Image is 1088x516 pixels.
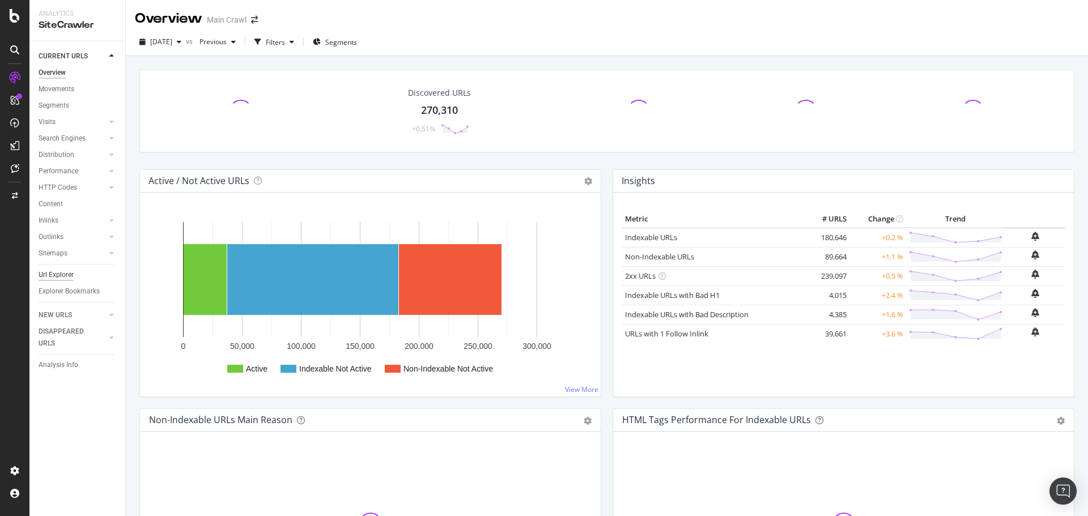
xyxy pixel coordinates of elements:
[148,173,249,189] h4: Active / Not Active URLs
[412,124,435,134] div: +0.51%
[39,19,116,32] div: SiteCrawler
[1031,232,1039,241] div: bell-plus
[251,16,258,24] div: arrow-right-arrow-left
[39,269,117,281] a: Url Explorer
[625,251,694,262] a: Non-Indexable URLs
[299,364,372,373] text: Indexable Not Active
[622,414,811,425] div: HTML Tags Performance for Indexable URLs
[346,342,375,351] text: 150,000
[39,149,74,161] div: Distribution
[39,198,117,210] a: Content
[266,37,285,47] div: Filters
[1031,327,1039,336] div: bell-plus
[849,228,906,248] td: +0.2 %
[149,211,592,387] svg: A chart.
[849,285,906,305] td: +2.4 %
[39,83,74,95] div: Movements
[39,359,78,371] div: Analysis Info
[584,417,592,425] div: gear
[804,247,849,266] td: 89,664
[39,67,117,79] a: Overview
[39,248,106,259] a: Sitemaps
[39,359,117,371] a: Analysis Info
[39,215,106,227] a: Inlinks
[39,182,77,194] div: HTTP Codes
[849,305,906,324] td: +1.6 %
[804,266,849,285] td: 239,097
[522,342,551,351] text: 300,000
[584,177,592,185] i: Options
[849,324,906,343] td: +3.6 %
[39,9,116,19] div: Analytics
[804,305,849,324] td: 4,385
[39,165,78,177] div: Performance
[1049,477,1077,505] div: Open Intercom Messenger
[625,329,708,339] a: URLs with 1 Follow Inlink
[325,37,357,47] span: Segments
[403,364,493,373] text: Non-Indexable Not Active
[39,100,69,112] div: Segments
[39,116,56,128] div: Visits
[1031,270,1039,279] div: bell-plus
[195,37,227,46] span: Previous
[207,14,246,25] div: Main Crawl
[625,271,656,281] a: 2xx URLs
[39,326,96,349] div: DISAPPEARED URLS
[39,231,106,243] a: Outlinks
[804,324,849,343] td: 39,661
[39,50,106,62] a: CURRENT URLS
[39,50,88,62] div: CURRENT URLS
[181,342,186,351] text: 0
[39,285,117,297] a: Explorer Bookmarks
[464,342,492,351] text: 250,000
[565,385,598,394] a: View More
[195,33,240,51] button: Previous
[804,211,849,228] th: # URLS
[625,290,720,300] a: Indexable URLs with Bad H1
[150,37,172,46] span: 2025 Sep. 24th
[405,342,433,351] text: 200,000
[39,149,106,161] a: Distribution
[39,309,106,321] a: NEW URLS
[135,9,202,28] div: Overview
[230,342,254,351] text: 50,000
[408,87,471,99] div: Discovered URLs
[625,309,749,319] a: Indexable URLs with Bad Description
[39,165,106,177] a: Performance
[39,248,67,259] div: Sitemaps
[186,36,195,46] span: vs
[849,266,906,285] td: +0.5 %
[622,211,804,228] th: Metric
[1057,417,1065,425] div: gear
[39,67,66,79] div: Overview
[39,215,58,227] div: Inlinks
[849,247,906,266] td: +1.1 %
[39,198,63,210] div: Content
[250,33,299,51] button: Filters
[39,285,100,297] div: Explorer Bookmarks
[622,173,655,189] h4: Insights
[625,232,677,242] a: Indexable URLs
[39,116,106,128] a: Visits
[39,269,74,281] div: Url Explorer
[849,211,906,228] th: Change
[39,133,86,144] div: Search Engines
[135,33,186,51] button: [DATE]
[39,231,63,243] div: Outlinks
[906,211,1005,228] th: Trend
[149,414,292,425] div: Non-Indexable URLs Main Reason
[1031,289,1039,298] div: bell-plus
[39,326,106,349] a: DISAPPEARED URLS
[308,33,362,51] button: Segments
[39,100,117,112] a: Segments
[804,228,849,248] td: 180,646
[421,103,458,118] div: 270,310
[39,133,106,144] a: Search Engines
[1031,308,1039,317] div: bell-plus
[39,83,117,95] a: Movements
[287,342,316,351] text: 100,000
[1031,250,1039,259] div: bell-plus
[39,309,72,321] div: NEW URLS
[39,182,106,194] a: HTTP Codes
